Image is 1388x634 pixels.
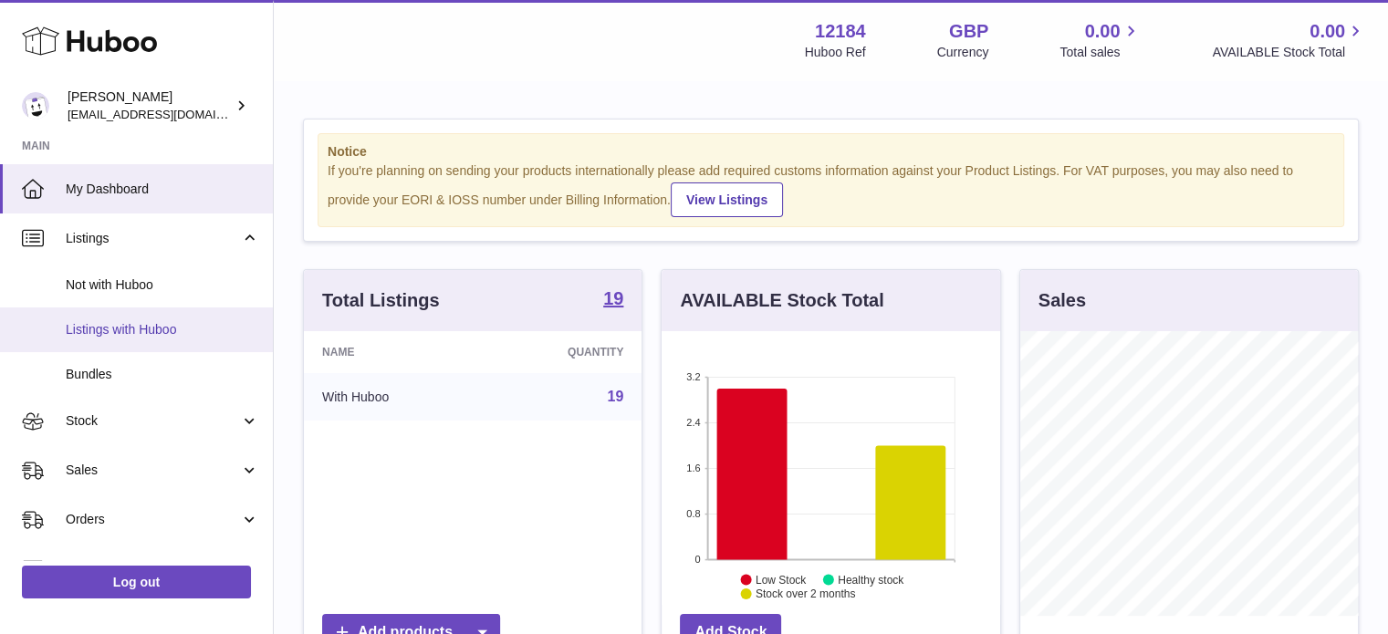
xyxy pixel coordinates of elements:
span: Listings [66,230,240,247]
text: Low Stock [756,573,807,586]
div: Currency [937,44,989,61]
a: 19 [603,289,623,311]
div: [PERSON_NAME] [68,88,232,123]
a: 19 [608,389,624,404]
h3: Sales [1038,288,1086,313]
span: Total sales [1059,44,1141,61]
span: My Dashboard [66,181,259,198]
span: Sales [66,462,240,479]
h3: Total Listings [322,288,440,313]
div: Huboo Ref [805,44,866,61]
strong: GBP [949,19,988,44]
span: Listings with Huboo [66,321,259,338]
span: Not with Huboo [66,276,259,294]
span: Bundles [66,366,259,383]
th: Name [304,331,482,373]
a: View Listings [671,182,783,217]
a: 0.00 AVAILABLE Stock Total [1212,19,1366,61]
text: 0.8 [687,508,701,519]
text: 1.6 [687,463,701,473]
a: 0.00 Total sales [1059,19,1141,61]
strong: 12184 [815,19,866,44]
span: Orders [66,511,240,528]
img: internalAdmin-12184@internal.huboo.com [22,92,49,120]
span: 0.00 [1310,19,1345,44]
span: [EMAIL_ADDRESS][DOMAIN_NAME] [68,107,268,121]
text: 2.4 [687,417,701,428]
text: 0 [695,554,701,565]
span: AVAILABLE Stock Total [1212,44,1366,61]
th: Quantity [482,331,642,373]
text: Healthy stock [838,573,904,586]
text: 3.2 [687,371,701,382]
td: With Huboo [304,373,482,421]
h3: AVAILABLE Stock Total [680,288,883,313]
span: Usage [66,560,259,577]
span: Stock [66,412,240,430]
text: Stock over 2 months [756,587,855,600]
div: If you're planning on sending your products internationally please add required customs informati... [328,162,1334,217]
strong: 19 [603,289,623,307]
a: Log out [22,566,251,598]
span: 0.00 [1085,19,1121,44]
strong: Notice [328,143,1334,161]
